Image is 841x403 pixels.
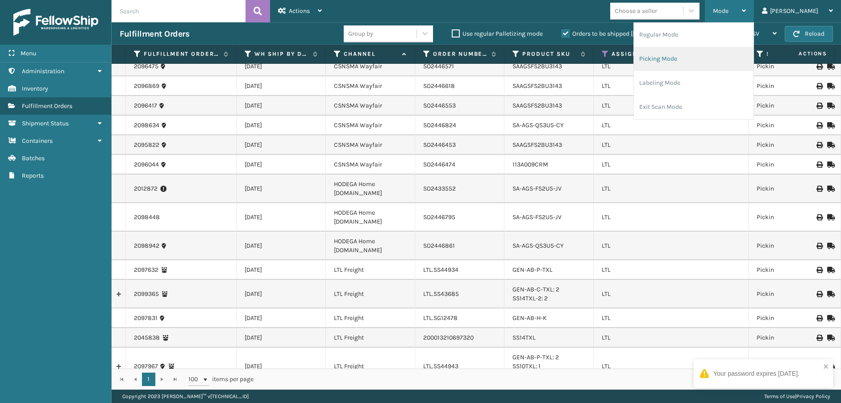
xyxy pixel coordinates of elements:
li: Picking Mode [634,47,754,71]
span: items per page [188,373,254,386]
td: LTL.SS43685 [415,280,504,308]
li: Labeling Mode [634,71,754,95]
a: 2012872 [134,184,158,193]
td: LTL [594,116,749,135]
span: Batches [22,154,45,162]
i: Print BOL [816,291,822,297]
i: Print BOL [816,214,822,220]
i: Mark as Shipped [827,162,833,168]
i: Mark as Shipped [827,335,833,341]
a: 2097831 [134,314,158,323]
td: HODEGA Home [DOMAIN_NAME] [326,232,415,260]
a: 2097967 [134,362,158,371]
a: 2097632 [134,266,158,274]
a: SS14TXL [512,334,536,341]
td: [DATE] [237,76,326,96]
td: SO2446824 [415,116,504,135]
a: SS14TXL-2: 2 [512,295,548,302]
i: Mark as Shipped [827,291,833,297]
a: 2098942 [134,241,159,250]
a: SAAGSFS2BU3143 [512,82,562,90]
a: 113A009CRM [512,161,548,168]
a: 2098634 [134,121,159,130]
button: Reload [785,26,833,42]
td: LTL [594,280,749,308]
i: Mark as Shipped [827,122,833,129]
img: logo [13,9,98,36]
span: Administration [22,67,64,75]
div: 1 - 21 of 21 items [266,375,831,384]
td: SO2446553 [415,96,504,116]
td: LTL Freight [326,348,415,385]
span: Reports [22,172,44,179]
label: Channel [344,50,398,58]
td: LTL Freight [326,280,415,308]
i: Mark as Shipped [827,103,833,109]
div: Group by [348,29,373,38]
span: Fulfillment Orders [22,102,72,110]
a: 2095822 [134,141,159,150]
a: SS10TXL: 1 [512,362,541,370]
td: LTL [594,348,749,385]
a: SA-AGS-QS3U5-CY [512,242,564,249]
h3: Fulfillment Orders [120,29,189,39]
span: Actions [770,46,833,61]
a: 2096044 [134,160,159,169]
td: CSNSMA Wayfair [326,96,415,116]
td: HODEGA Home [DOMAIN_NAME] [326,174,415,203]
i: Print BOL [816,63,822,70]
td: Picking [749,155,838,174]
a: 2096417 [134,101,157,110]
li: Exit Scan Mode [634,95,754,119]
i: Print BOL [816,243,822,249]
td: LTL [594,135,749,155]
span: Actions [289,7,310,15]
a: SAAGSFS2BU3143 [512,141,562,149]
i: Mark as Shipped [827,267,833,273]
td: SO2446861 [415,232,504,260]
td: LTL [594,76,749,96]
td: [DATE] [237,260,326,280]
td: CSNSMA Wayfair [326,76,415,96]
i: Mark as Shipped [827,83,833,89]
span: Containers [22,137,53,145]
a: GEN-AB-P-TXL [512,266,553,274]
i: Print BOL [816,122,822,129]
a: GEN-AB-P-TXL: 2 [512,353,559,361]
label: WH Ship By Date [254,50,308,58]
a: SA-AGS-FS2U5-JV [512,185,562,192]
a: SAAGSFS2BU3143 [512,62,562,70]
td: Picking [749,116,838,135]
td: CSNSMA Wayfair [326,116,415,135]
span: Mode [713,7,729,15]
td: 200013210697320 [415,328,504,348]
td: LTL [594,174,749,203]
td: [DATE] [237,280,326,308]
span: Inventory [22,85,48,92]
a: 2096475 [134,62,158,71]
i: Print BOL [816,83,822,89]
i: Mark as Shipped [827,315,833,321]
td: LTL [594,260,749,280]
a: GEN-AB-C-TXL: 2 [512,286,559,293]
a: 2098448 [134,213,160,222]
td: SO2433552 [415,174,504,203]
td: LTL Freight [326,328,415,348]
a: 2045838 [134,333,160,342]
a: 2099365 [134,290,159,299]
td: Picking [749,348,838,385]
td: LTL.SG12478 [415,308,504,328]
label: Status [766,50,820,58]
a: GEN-AB-H-K [512,314,547,322]
i: Print BOL [816,142,822,148]
td: LTL.SS44934 [415,260,504,280]
span: Shipment Status [22,120,69,127]
label: Use regular Palletizing mode [452,30,543,37]
td: CSNSMA Wayfair [326,155,415,174]
td: SO2446453 [415,135,504,155]
td: Picking [749,308,838,328]
span: 100 [188,375,202,384]
td: Picking [749,260,838,280]
td: CSNSMA Wayfair [326,57,415,76]
td: CSNSMA Wayfair [326,135,415,155]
